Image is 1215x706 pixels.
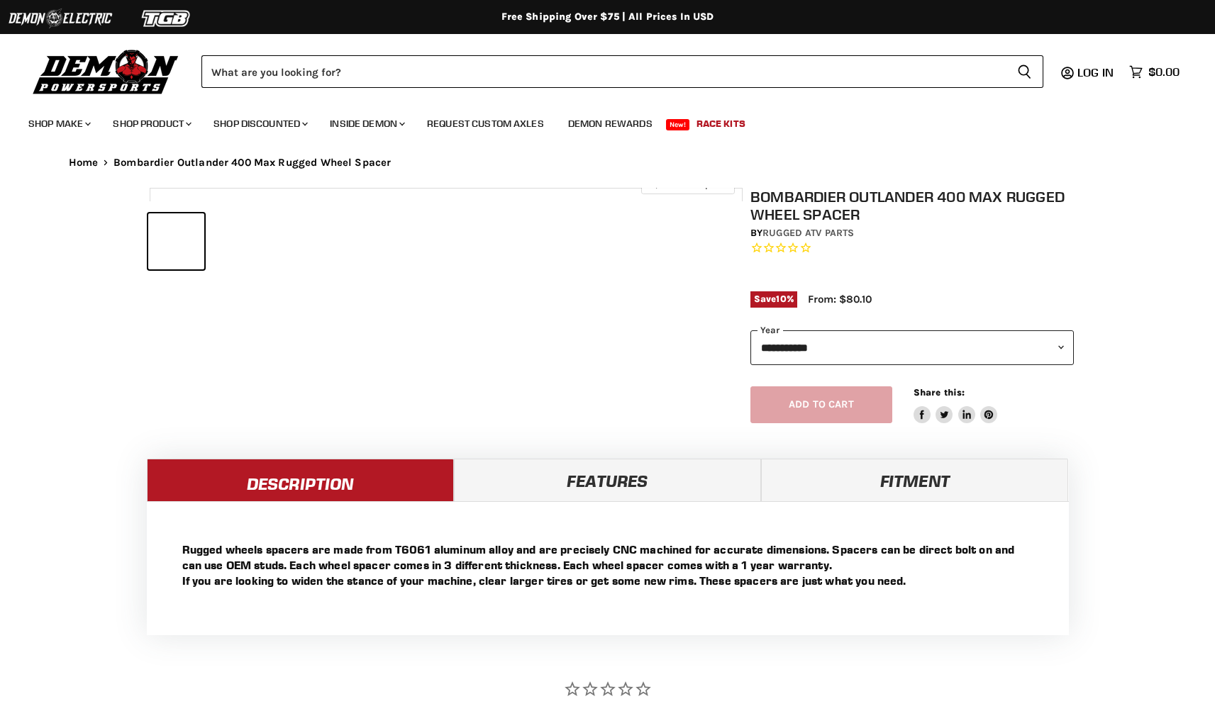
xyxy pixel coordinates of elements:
[776,293,786,304] span: 10
[203,109,316,138] a: Shop Discounted
[1077,65,1114,79] span: Log in
[750,291,797,307] span: Save %
[40,11,1175,23] div: Free Shipping Over $75 | All Prices In USD
[28,46,184,96] img: Demon Powersports
[102,109,200,138] a: Shop Product
[808,293,872,306] span: From: $80.10
[1148,65,1180,79] span: $0.00
[1071,66,1122,79] a: Log in
[914,387,965,398] span: Share this:
[40,157,1175,169] nav: Breadcrumbs
[761,459,1068,501] a: Fitment
[666,119,690,130] span: New!
[182,542,1033,588] p: Rugged wheels spacers are made from T6061 aluminum alloy and are precisely CNC machined for accur...
[113,157,391,169] span: Bombardier Outlander 400 Max Rugged Wheel Spacer
[319,109,414,138] a: Inside Demon
[686,109,756,138] a: Race Kits
[914,386,998,424] aside: Share this:
[454,459,761,501] a: Features
[113,5,220,32] img: TGB Logo 2
[69,157,99,169] a: Home
[201,55,1043,88] form: Product
[750,188,1074,223] h1: Bombardier Outlander 400 Max Rugged Wheel Spacer
[750,225,1074,241] div: by
[147,459,454,501] a: Description
[750,330,1074,365] select: year
[648,179,727,189] span: Click to expand
[416,109,555,138] a: Request Custom Axles
[762,227,854,239] a: Rugged ATV Parts
[148,213,204,269] button: Bombardier Outlander 400 Max Rugged Wheel Spacer thumbnail
[1122,62,1187,82] a: $0.00
[18,109,99,138] a: Shop Make
[750,241,1074,256] span: Rated 0.0 out of 5 stars 0 reviews
[557,109,663,138] a: Demon Rewards
[1006,55,1043,88] button: Search
[201,55,1006,88] input: Search
[7,5,113,32] img: Demon Electric Logo 2
[18,103,1176,138] ul: Main menu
